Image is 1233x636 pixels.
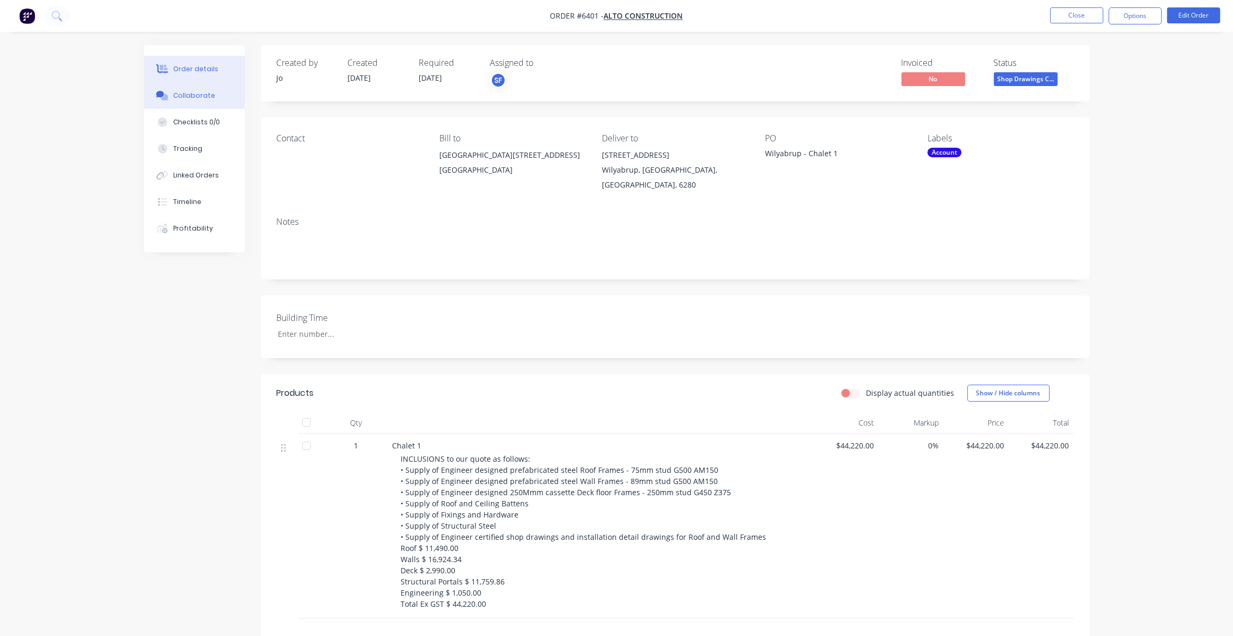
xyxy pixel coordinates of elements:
div: Created by [277,58,335,68]
div: Profitability [173,224,213,233]
button: Checklists 0/0 [144,109,245,135]
div: Jo [277,72,335,83]
div: Wilyabrup - Chalet 1 [765,148,898,163]
span: 0% [882,440,939,451]
div: Timeline [173,197,201,207]
button: SF [490,72,506,88]
label: Building Time [277,311,410,324]
span: No [902,72,965,86]
div: Notes [277,217,1074,227]
div: [STREET_ADDRESS] [602,148,747,163]
button: Timeline [144,189,245,215]
span: $44,220.00 [948,440,1005,451]
button: Order details [144,56,245,82]
span: $44,220.00 [818,440,874,451]
label: Display actual quantities [866,387,955,398]
span: INCLUSIONS to our quote as follows: • Supply of Engineer designed prefabricated steel Roof Frames... [401,454,767,609]
div: Tracking [173,144,202,154]
button: Options [1109,7,1162,24]
div: Required [419,58,478,68]
div: [STREET_ADDRESS]Wilyabrup, [GEOGRAPHIC_DATA], [GEOGRAPHIC_DATA], 6280 [602,148,747,192]
span: [DATE] [348,73,371,83]
div: Order details [173,64,218,74]
div: Status [994,58,1074,68]
div: Contact [277,133,422,143]
div: Total [1008,412,1074,434]
div: Assigned to [490,58,597,68]
button: Collaborate [144,82,245,109]
div: Wilyabrup, [GEOGRAPHIC_DATA], [GEOGRAPHIC_DATA], 6280 [602,163,747,192]
div: [GEOGRAPHIC_DATA][STREET_ADDRESS] [439,148,585,163]
div: Products [277,387,314,400]
div: Markup [878,412,943,434]
div: [GEOGRAPHIC_DATA][STREET_ADDRESS][GEOGRAPHIC_DATA] [439,148,585,182]
a: Alto Construction [604,11,683,21]
span: Chalet 1 [393,440,422,451]
div: Bill to [439,133,585,143]
button: Profitability [144,215,245,242]
button: Linked Orders [144,162,245,189]
div: [GEOGRAPHIC_DATA] [439,163,585,177]
button: Show / Hide columns [967,385,1050,402]
div: Price [943,412,1009,434]
div: Cost [813,412,879,434]
button: Shop Drawings C... [994,72,1058,88]
input: Enter number... [269,326,409,342]
img: Factory [19,8,35,24]
button: Close [1050,7,1103,23]
div: Linked Orders [173,171,219,180]
span: Order #6401 - [550,11,604,21]
div: Collaborate [173,91,215,100]
span: $44,220.00 [1013,440,1069,451]
div: Deliver to [602,133,747,143]
button: Tracking [144,135,245,162]
span: Shop Drawings C... [994,72,1058,86]
div: Account [928,148,962,157]
div: Created [348,58,406,68]
div: Labels [928,133,1073,143]
button: Edit Order [1167,7,1220,23]
div: PO [765,133,911,143]
div: Qty [325,412,388,434]
span: 1 [354,440,359,451]
div: Invoiced [902,58,981,68]
span: [DATE] [419,73,443,83]
div: Checklists 0/0 [173,117,220,127]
